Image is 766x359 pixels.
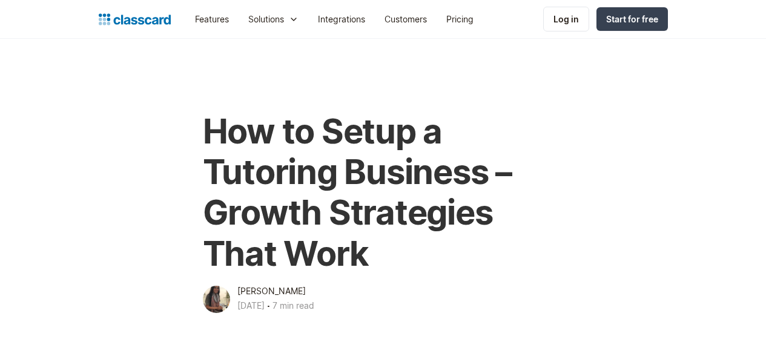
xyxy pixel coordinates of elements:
div: [DATE] [237,298,265,313]
a: Log in [543,7,589,31]
div: 7 min read [272,298,314,313]
a: Features [185,5,239,33]
div: Start for free [606,13,658,25]
a: Start for free [596,7,668,31]
a: home [99,11,171,28]
div: ‧ [265,298,272,315]
a: Customers [375,5,437,33]
h1: How to Setup a Tutoring Business – Growth Strategies That Work [203,111,564,274]
div: Log in [553,13,579,25]
a: Integrations [308,5,375,33]
div: Solutions [239,5,308,33]
div: [PERSON_NAME] [237,284,306,298]
a: Pricing [437,5,483,33]
div: Solutions [248,13,284,25]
